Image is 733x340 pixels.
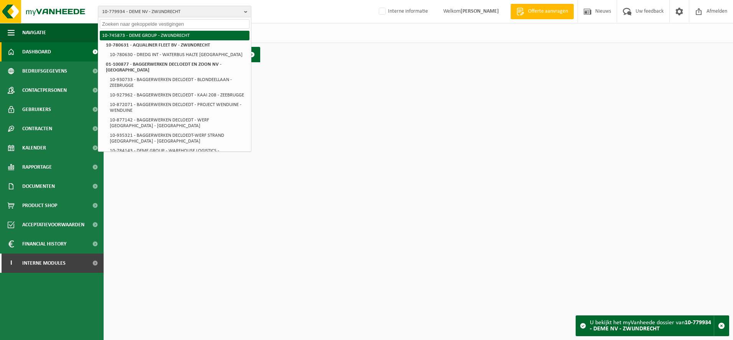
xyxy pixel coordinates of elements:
span: Product Shop [22,196,57,215]
span: Documenten [22,177,55,196]
li: 10-930733 - BAGGERWERKEN DECLOEDT - BLONDEELLAAN - ZEEBRUGGE [107,75,249,90]
label: Interne informatie [377,6,428,17]
span: Financial History [22,234,66,254]
span: 10-779934 - DEME NV - ZWIJNDRECHT [102,6,241,18]
strong: 10-779934 - DEME NV - ZWIJNDRECHT [590,320,711,332]
li: 10-780630 - DREDG INT - WATERBUS HALTE [GEOGRAPHIC_DATA] [107,50,249,60]
span: Interne modules [22,254,66,273]
li: 10-745873 - DEME GROUP - ZWIJNDRECHT [100,31,249,40]
li: 10-784143 - DEME GROUP - WAREHOUSE LOGISTICS - ZWIJNDRECHT [107,146,249,161]
input: Zoeken naar gekoppelde vestigingen [100,19,249,29]
span: Kalender [22,138,46,158]
strong: [PERSON_NAME] [461,8,499,14]
span: Acceptatievoorwaarden [22,215,84,234]
span: Gebruikers [22,100,51,119]
span: Navigatie [22,23,46,42]
a: Offerte aanvragen [510,4,574,19]
span: Rapportage [22,158,52,177]
span: Offerte aanvragen [526,8,570,15]
li: 10-877142 - BAGGERWERKEN DECLOEDT - WERF [GEOGRAPHIC_DATA] - [GEOGRAPHIC_DATA] [107,115,249,131]
li: 10-935321 - BAGGERWERKEN DECLOEDT-WERF STRAND [GEOGRAPHIC_DATA] - [GEOGRAPHIC_DATA] [107,131,249,146]
span: Bedrijfsgegevens [22,61,67,81]
span: Contracten [22,119,52,138]
span: Contactpersonen [22,81,67,100]
span: I [8,254,15,273]
strong: 01-100877 - BAGGERWERKEN DECLOEDT EN ZOON NV - [GEOGRAPHIC_DATA] [106,62,221,73]
button: 10-779934 - DEME NV - ZWIJNDRECHT [98,6,251,17]
strong: 10-780631 - AQUALINER FLEET BV - ZWIJNDRECHT [106,43,210,48]
li: 10-872071 - BAGGERWERKEN DECLOEDT - PROJECT WENDUINE - WENDUINE [107,100,249,115]
span: Dashboard [22,42,51,61]
div: U bekijkt het myVanheede dossier van [590,316,714,336]
li: 10-927962 - BAGGERWERKEN DECLOEDT - KAAI 208 - ZEEBRUGGE [107,90,249,100]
